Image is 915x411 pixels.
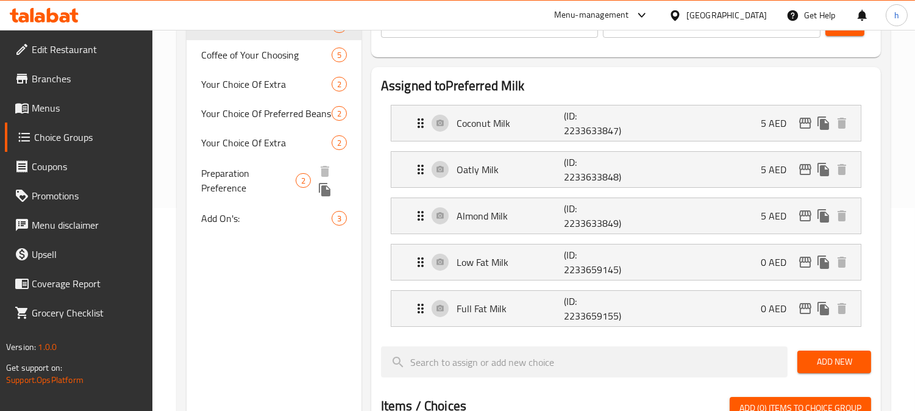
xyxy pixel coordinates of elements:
span: Your Choice Of Preferred Beans [201,106,332,121]
button: delete [833,253,851,271]
p: Almond Milk [457,209,564,223]
button: delete [833,299,851,318]
span: Branches [32,71,143,86]
button: duplicate [316,180,334,199]
p: 5 AED [761,116,796,130]
span: Choice Groups [34,130,143,145]
span: 5 [332,49,346,61]
p: Low Fat Milk [457,255,564,270]
button: duplicate [814,114,833,132]
span: 1.0.0 [38,339,57,355]
div: Choices [332,135,347,150]
a: Menus [5,93,153,123]
div: [GEOGRAPHIC_DATA] [686,9,767,22]
a: Upsell [5,240,153,269]
p: (ID: 2233659145) [564,248,636,277]
span: 2 [332,108,346,120]
button: duplicate [814,299,833,318]
span: Menus [32,101,143,115]
span: Coupons [32,159,143,174]
span: Coverage Report [32,276,143,291]
span: Your Choice Of Extra [201,77,332,91]
p: 0 AED [761,255,796,270]
span: Get support on: [6,360,62,376]
a: Branches [5,64,153,93]
p: (ID: 2233633848) [564,155,636,184]
a: Coupons [5,152,153,181]
button: delete [833,114,851,132]
div: Choices [332,211,347,226]
button: duplicate [814,253,833,271]
span: Add New [807,354,861,370]
div: Your Choice Of Extra2 [187,128,361,157]
div: Add On's:3 [187,204,361,233]
p: (ID: 2233633849) [564,201,636,231]
span: Your Choice Of Extra [201,135,332,150]
span: Menu disclaimer [32,218,143,232]
div: Choices [332,48,347,62]
button: edit [796,114,814,132]
span: Add On's: [201,211,332,226]
div: Expand [391,291,861,326]
a: Menu disclaimer [5,210,153,240]
div: Expand [391,105,861,141]
button: edit [796,253,814,271]
span: h [894,9,899,22]
span: 2 [332,79,346,90]
div: Choices [296,173,311,188]
a: Edit Restaurant [5,35,153,64]
button: duplicate [814,207,833,225]
button: delete [316,162,334,180]
div: Menu-management [554,8,629,23]
button: delete [833,207,851,225]
p: Max: [611,18,630,33]
li: Expand [381,146,871,193]
li: Expand [381,193,871,239]
li: Expand [381,239,871,285]
div: Preparation Preference2deleteduplicate [187,157,361,204]
button: duplicate [814,160,833,179]
p: Min: [390,18,407,33]
span: 2 [296,175,310,187]
a: Support.OpsPlatform [6,372,84,388]
p: Oatly Milk [457,162,564,177]
a: Choice Groups [5,123,153,152]
div: Your Choice Of Preferred Beans2 [187,99,361,128]
a: Coverage Report [5,269,153,298]
div: Your Choice Of Extra2 [187,70,361,99]
button: edit [796,207,814,225]
span: Edit Restaurant [32,42,143,57]
p: 5 AED [761,162,796,177]
div: Expand [391,245,861,280]
p: 0 AED [761,301,796,316]
div: Coffee of Your Choosing5 [187,40,361,70]
span: Grocery Checklist [32,306,143,320]
input: search [381,346,788,377]
button: delete [833,160,851,179]
p: Full Fat Milk [457,301,564,316]
span: Coffee of Your Choosing [201,48,332,62]
div: Choices [332,106,347,121]
li: Expand [381,100,871,146]
span: Preparation Preference [201,166,296,195]
div: Expand [391,152,861,187]
div: Expand [391,198,861,234]
a: Promotions [5,181,153,210]
span: Preferred Milk [201,18,332,33]
p: (ID: 2233633847) [564,109,636,138]
button: edit [796,299,814,318]
p: (ID: 2233659155) [564,294,636,323]
button: Add New [797,351,871,373]
div: Choices [332,77,347,91]
span: Promotions [32,188,143,203]
h2: Assigned to Preferred Milk [381,77,871,95]
span: Upsell [32,247,143,262]
p: Coconut Milk [457,116,564,130]
a: Grocery Checklist [5,298,153,327]
p: 5 AED [761,209,796,223]
span: 3 [332,213,346,224]
span: Version: [6,339,36,355]
span: Save [835,17,855,32]
span: 2 [332,137,346,149]
button: edit [796,160,814,179]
